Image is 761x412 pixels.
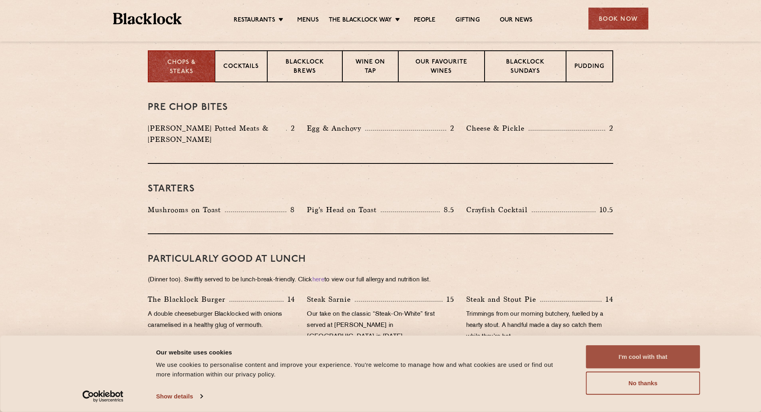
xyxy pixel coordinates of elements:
[157,58,207,76] p: Chops & Steaks
[284,294,295,305] p: 14
[156,347,568,357] div: Our website uses cookies
[148,254,613,265] h3: PARTICULARLY GOOD AT LUNCH
[351,58,390,77] p: Wine on Tap
[148,294,229,305] p: The Blacklock Burger
[287,123,295,133] p: 2
[493,58,558,77] p: Blacklock Sundays
[596,205,613,215] p: 10.5
[574,62,604,72] p: Pudding
[148,204,225,215] p: Mushrooms on Toast
[148,275,613,286] p: (Dinner too). Swiftly served to be lunch-break-friendly. Click to view our full allergy and nutri...
[307,294,355,305] p: Steak Sarnie
[466,204,532,215] p: Crayfish Cocktail
[148,184,613,194] h3: Starters
[297,16,319,25] a: Menus
[312,277,324,283] a: here
[148,123,286,145] p: [PERSON_NAME] Potted Meats & [PERSON_NAME]
[466,309,613,342] p: Trimmings from our morning butchery, fuelled by a hearty stout. A handful made a day so catch the...
[329,16,392,25] a: The Blacklock Way
[588,8,648,30] div: Book Now
[455,16,479,25] a: Gifting
[446,123,454,133] p: 2
[234,16,275,25] a: Restaurants
[586,372,700,395] button: No thanks
[407,58,476,77] p: Our favourite wines
[602,294,613,305] p: 14
[586,345,700,368] button: I'm cool with that
[307,123,365,134] p: Egg & Anchovy
[500,16,533,25] a: Our News
[605,123,613,133] p: 2
[286,205,295,215] p: 8
[414,16,435,25] a: People
[466,123,529,134] p: Cheese & Pickle
[156,390,203,402] a: Show details
[68,390,138,402] a: Usercentrics Cookiebot - opens in a new window
[307,309,454,342] p: Our take on the classic “Steak-On-White” first served at [PERSON_NAME] in [GEOGRAPHIC_DATA] in [D...
[276,58,334,77] p: Blacklock Brews
[307,204,381,215] p: Pig's Head on Toast
[156,360,568,379] div: We use cookies to personalise content and improve your experience. You're welcome to manage how a...
[113,13,182,24] img: BL_Textured_Logo-footer-cropped.svg
[443,294,454,305] p: 15
[466,294,540,305] p: Steak and Stout Pie
[223,62,259,72] p: Cocktails
[440,205,454,215] p: 8.5
[148,102,613,113] h3: Pre Chop Bites
[148,309,295,331] p: A double cheeseburger Blacklocked with onions caramelised in a healthy glug of vermouth.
